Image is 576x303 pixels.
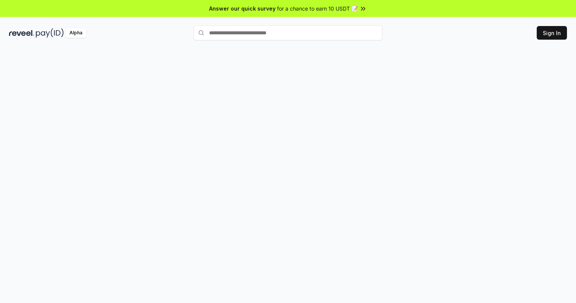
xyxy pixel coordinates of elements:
span: for a chance to earn 10 USDT 📝 [277,5,358,12]
button: Sign In [537,26,567,40]
img: reveel_dark [9,28,34,38]
img: pay_id [36,28,64,38]
div: Alpha [65,28,86,38]
span: Answer our quick survey [209,5,276,12]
